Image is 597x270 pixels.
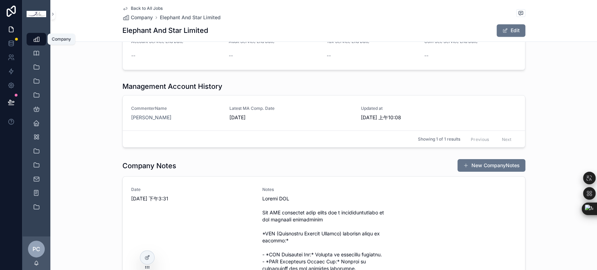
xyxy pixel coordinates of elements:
[497,24,525,37] button: Edit
[229,114,352,121] span: [DATE]
[418,136,460,142] span: Showing 1 of 1 results
[131,14,153,21] span: Company
[123,95,525,130] a: CommenterName[PERSON_NAME]Latest MA Comp. Date[DATE]Updated at[DATE] 上午10:08
[131,52,135,59] span: --
[262,186,385,192] span: Notes
[122,81,222,91] h1: Management Account History
[327,52,331,59] span: --
[229,105,352,111] span: Latest MA Comp. Date
[361,105,483,111] span: Updated at
[122,6,163,11] a: Back to All Jobs
[52,36,71,42] div: Company
[122,161,176,170] h1: Company Notes
[122,14,153,21] a: Company
[122,26,208,35] h1: Elephant And Star Limited
[22,28,50,222] div: scrollable content
[457,159,525,172] button: New CompanyNotes
[131,186,254,192] span: Date
[131,114,171,121] a: [PERSON_NAME]
[131,6,163,11] span: Back to All Jobs
[33,245,40,253] span: PC
[424,52,428,59] span: --
[229,52,233,59] span: --
[160,14,221,21] a: Elephant And Star Limited
[131,195,254,202] span: [DATE] 下午3:31
[131,105,221,111] span: CommenterName
[361,114,483,121] span: [DATE] 上午10:08
[27,11,46,17] img: App logo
